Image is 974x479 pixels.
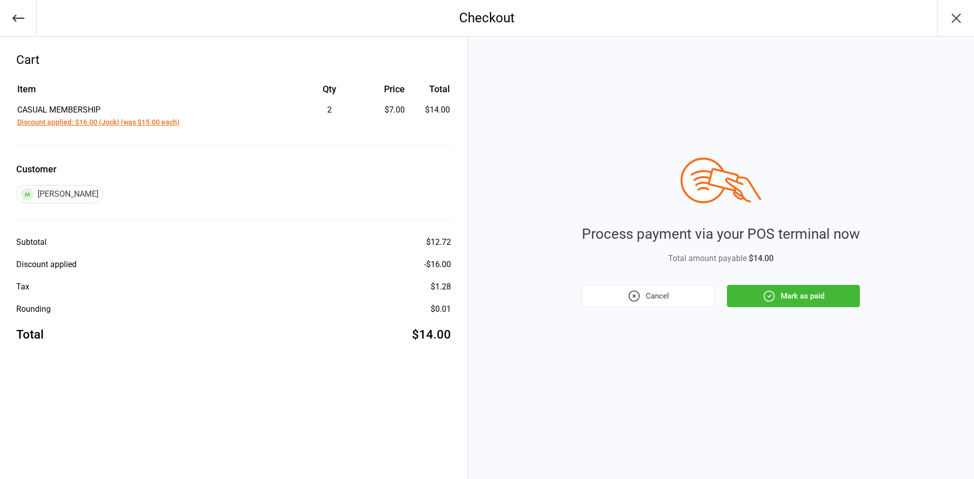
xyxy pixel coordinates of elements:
[16,259,77,271] div: Discount applied
[368,104,405,116] div: $7.00
[16,51,451,69] div: Cart
[431,303,451,315] div: $0.01
[16,325,44,344] div: Total
[424,259,451,271] div: - $16.00
[16,162,451,176] label: Customer
[16,303,51,315] div: Rounding
[16,281,29,293] div: Tax
[727,285,860,307] button: Mark as paid
[431,281,451,293] div: $1.28
[292,104,367,116] div: 2
[16,236,47,248] div: Subtotal
[426,236,451,248] div: $12.72
[17,82,291,103] th: Item
[412,325,451,344] div: $14.00
[16,185,103,203] div: [PERSON_NAME]
[409,82,450,103] th: Total
[368,82,405,96] div: Price
[17,117,180,128] button: Discount applied: $16.00 (Jock) (was $15.00 each)
[582,252,860,265] div: Total amount payable
[292,82,367,103] th: Qty
[17,105,100,115] span: CASUAL MEMBERSHIP
[749,253,774,263] span: $14.00
[409,104,450,128] td: $14.00
[582,224,860,245] div: Process payment via your POS terminal now
[582,285,715,307] button: Cancel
